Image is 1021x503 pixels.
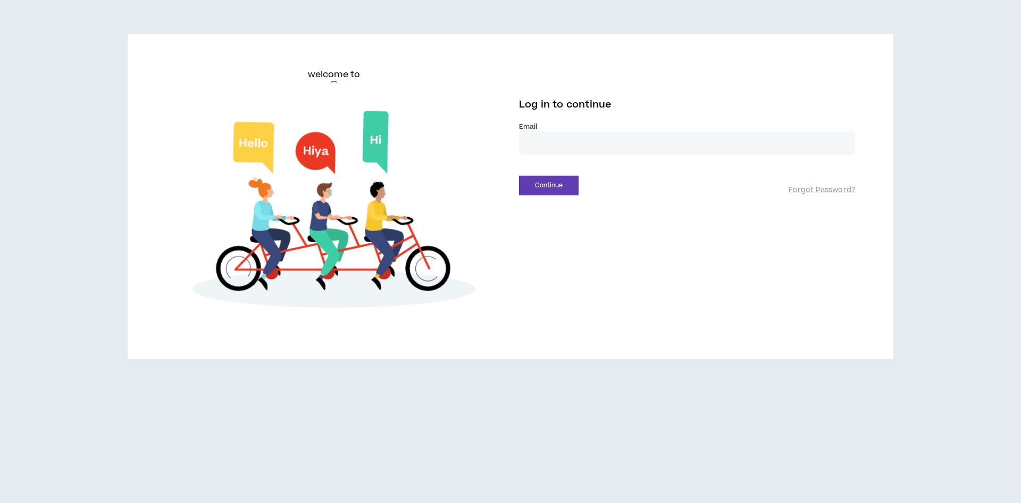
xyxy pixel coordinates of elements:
span: Log in to continue [519,98,612,111]
h6: welcome to [308,68,361,81]
img: Welcome to Wripple [166,99,502,325]
label: Email [519,122,855,131]
a: Forgot Password? [789,185,855,195]
button: Continue [519,176,579,195]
